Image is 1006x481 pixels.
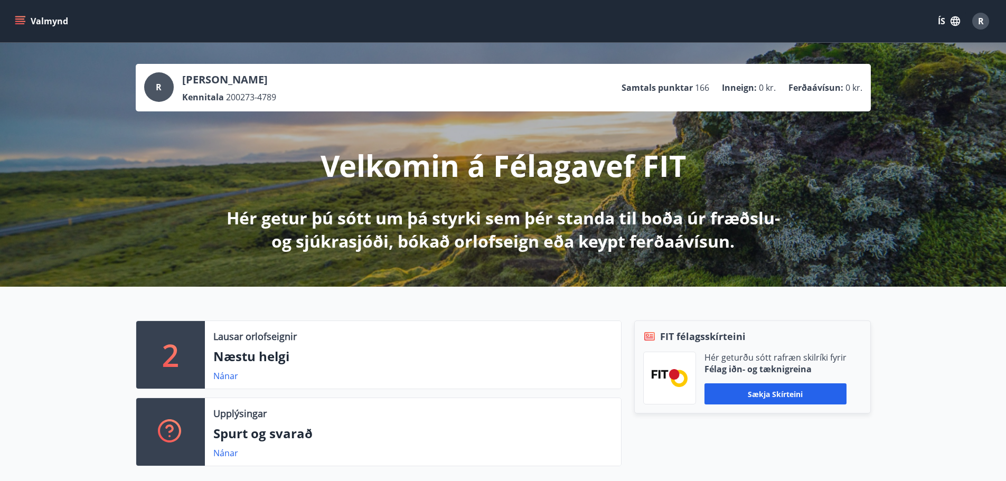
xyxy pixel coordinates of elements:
[213,447,238,459] a: Nánar
[13,12,72,31] button: menu
[213,329,297,343] p: Lausar orlofseignir
[788,82,843,93] p: Ferðaávísun :
[704,383,847,404] button: Sækja skírteini
[162,335,179,375] p: 2
[704,352,847,363] p: Hér geturðu sótt rafræn skilríki fyrir
[213,407,267,420] p: Upplýsingar
[845,82,862,93] span: 0 kr.
[156,81,162,93] span: R
[622,82,693,93] p: Samtals punktar
[660,329,746,343] span: FIT félagsskírteini
[695,82,709,93] span: 166
[652,369,688,386] img: FPQVkF9lTnNbbaRSFyT17YYeljoOGk5m51IhT0bO.png
[226,91,276,103] span: 200273-4789
[321,145,686,185] p: Velkomin á Félagavef FIT
[759,82,776,93] span: 0 kr.
[224,206,782,253] p: Hér getur þú sótt um þá styrki sem þér standa til boða úr fræðslu- og sjúkrasjóði, bókað orlofsei...
[213,347,613,365] p: Næstu helgi
[978,15,984,27] span: R
[213,425,613,442] p: Spurt og svarað
[182,91,224,103] p: Kennitala
[722,82,757,93] p: Inneign :
[704,363,847,375] p: Félag iðn- og tæknigreina
[968,8,993,34] button: R
[182,72,276,87] p: [PERSON_NAME]
[932,12,966,31] button: ÍS
[213,370,238,382] a: Nánar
